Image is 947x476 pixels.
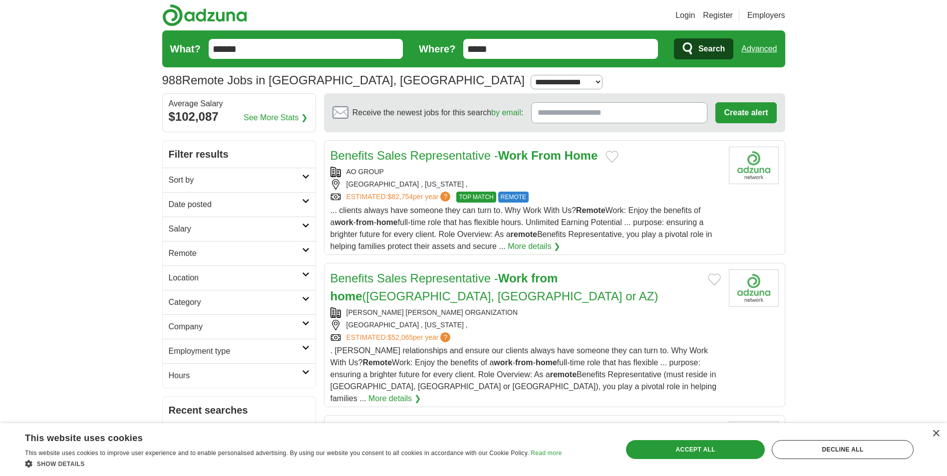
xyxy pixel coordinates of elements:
[162,73,525,87] h1: Remote Jobs in [GEOGRAPHIC_DATA], [GEOGRAPHIC_DATA]
[531,149,561,162] strong: From
[703,9,733,21] a: Register
[419,41,455,56] label: Where?
[440,332,450,342] span: ?
[163,192,316,217] a: Date posted
[163,290,316,314] a: Category
[531,450,562,457] a: Read more, opens a new window
[511,230,537,238] strong: remote
[330,206,712,250] span: ... clients always have someone they can turn to. Why Work With Us? Work: Enjoy the benefits of a...
[330,167,721,177] div: AO GROUP
[932,430,940,438] div: Close
[498,149,528,162] strong: Work
[456,192,496,203] span: TOP MATCH
[169,345,302,357] h2: Employment type
[169,403,310,418] h2: Recent searches
[169,272,302,284] h2: Location
[515,358,533,367] strong: from
[169,108,310,126] div: $102,087
[550,370,577,379] strong: remote
[729,422,779,459] img: Company logo
[162,71,182,89] span: 988
[163,241,316,265] a: Remote
[675,9,695,21] a: Login
[352,107,523,119] span: Receive the newest jobs for this search :
[170,41,201,56] label: What?
[330,307,721,318] div: [PERSON_NAME] [PERSON_NAME] ORGANIZATION
[330,271,658,303] a: Benefits Sales Representative -Work from home([GEOGRAPHIC_DATA], [GEOGRAPHIC_DATA] or AZ)
[330,289,362,303] strong: home
[163,141,316,168] h2: Filter results
[576,206,606,215] strong: Remote
[169,370,302,382] h2: Hours
[440,192,450,202] span: ?
[606,151,619,163] button: Add to favorite jobs
[169,100,310,108] div: Average Salary
[163,314,316,339] a: Company
[729,269,779,307] img: Company logo
[25,429,537,444] div: This website uses cookies
[163,217,316,241] a: Salary
[387,193,413,201] span: $82,754
[330,179,721,190] div: [GEOGRAPHIC_DATA] , [US_STATE] ,
[565,149,598,162] strong: Home
[747,9,785,21] a: Employers
[715,102,776,123] button: Create alert
[362,358,392,367] strong: Remote
[163,363,316,388] a: Hours
[169,321,302,333] h2: Company
[772,440,914,459] div: Decline all
[25,459,562,469] div: Show details
[163,265,316,290] a: Location
[244,112,308,124] a: See More Stats ❯
[536,358,557,367] strong: home
[169,223,302,235] h2: Salary
[708,273,721,285] button: Add to favorite jobs
[346,192,453,203] a: ESTIMATED:$82,754per year?
[498,192,529,203] span: REMOTE
[346,332,453,343] a: ESTIMATED:$52,065per year?
[368,393,421,405] a: More details ❯
[491,108,521,117] a: by email
[376,218,398,227] strong: home
[741,39,777,59] a: Advanced
[169,247,302,259] h2: Remote
[330,320,721,330] div: [GEOGRAPHIC_DATA] , [US_STATE] ,
[25,450,529,457] span: This website uses cookies to improve user experience and to enable personalised advertising. By u...
[531,271,558,285] strong: from
[356,218,374,227] strong: from
[330,149,598,162] a: Benefits Sales Representative -Work From Home
[163,168,316,192] a: Sort by
[508,240,560,252] a: More details ❯
[498,271,528,285] strong: Work
[494,358,512,367] strong: work
[37,461,85,468] span: Show details
[169,296,302,308] h2: Category
[169,174,302,186] h2: Sort by
[334,218,353,227] strong: work
[163,339,316,363] a: Employment type
[330,346,717,403] span: . [PERSON_NAME] relationships and ensure our clients always have someone they can turn to. Why Wo...
[674,38,733,59] button: Search
[698,39,725,59] span: Search
[162,4,247,26] img: Adzuna logo
[729,147,779,184] img: Company logo
[626,440,765,459] div: Accept all
[169,199,302,211] h2: Date posted
[387,333,413,341] span: $52,065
